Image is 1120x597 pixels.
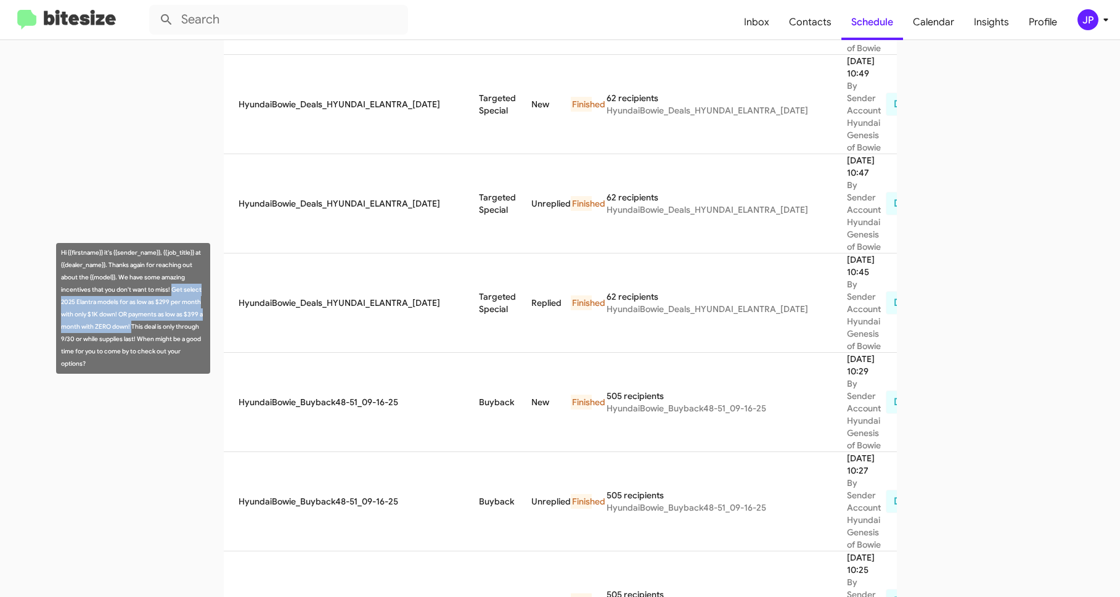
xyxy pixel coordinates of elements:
[571,295,592,310] div: Finished
[847,253,886,278] div: [DATE] 10:45
[149,5,408,35] input: Search
[571,494,592,509] div: Finished
[224,352,479,451] td: HyundaiBowie_Buyback48-51_09-16-25
[224,154,479,253] td: HyundaiBowie_Deals_HYUNDAI_ELANTRA_[DATE]
[607,390,847,402] div: 505 recipients
[56,243,210,374] div: Hi {{firstname}} it's {{sender_name}}, {{job_title}} at {{dealer_name}}. Thanks again for reachin...
[607,501,847,514] div: HyundaiBowie_Buyback48-51_09-16-25
[224,253,479,352] td: HyundaiBowie_Deals_HYUNDAI_ELANTRA_[DATE]
[607,104,847,117] div: HyundaiBowie_Deals_HYUNDAI_ELANTRA_[DATE]
[847,477,886,551] div: By Sender Account Hyundai Genesis of Bowie
[847,452,886,477] div: [DATE] 10:27
[847,353,886,377] div: [DATE] 10:29
[886,390,931,414] button: Delete
[847,80,886,154] div: By Sender Account Hyundai Genesis of Bowie
[847,154,886,179] div: [DATE] 10:47
[886,93,931,116] button: Delete
[571,196,592,211] div: Finished
[531,253,571,352] td: Replied
[479,54,531,154] td: Targeted Special
[847,55,886,80] div: [DATE] 10:49
[847,278,886,352] div: By Sender Account Hyundai Genesis of Bowie
[886,291,931,315] button: Delete
[607,489,847,501] div: 505 recipients
[607,303,847,315] div: HyundaiBowie_Deals_HYUNDAI_ELANTRA_[DATE]
[841,4,903,40] a: Schedule
[571,395,592,410] div: Finished
[607,92,847,104] div: 62 recipients
[847,551,886,576] div: [DATE] 10:25
[1019,4,1067,40] a: Profile
[964,4,1019,40] a: Insights
[479,253,531,352] td: Targeted Special
[479,154,531,253] td: Targeted Special
[479,451,531,551] td: Buyback
[734,4,779,40] a: Inbox
[224,451,479,551] td: HyundaiBowie_Buyback48-51_09-16-25
[224,54,479,154] td: HyundaiBowie_Deals_HYUNDAI_ELANTRA_[DATE]
[531,352,571,451] td: New
[607,402,847,414] div: HyundaiBowie_Buyback48-51_09-16-25
[479,352,531,451] td: Buyback
[607,290,847,303] div: 62 recipients
[607,204,847,216] div: HyundaiBowie_Deals_HYUNDAI_ELANTRA_[DATE]
[847,179,886,253] div: By Sender Account Hyundai Genesis of Bowie
[531,154,571,253] td: Unreplied
[607,191,847,204] div: 62 recipients
[779,4,841,40] a: Contacts
[847,377,886,451] div: By Sender Account Hyundai Genesis of Bowie
[1067,9,1106,30] button: JP
[1077,9,1098,30] div: JP
[886,490,931,513] button: Delete
[886,192,931,215] button: Delete
[571,97,592,112] div: Finished
[531,54,571,154] td: New
[903,4,964,40] a: Calendar
[531,451,571,551] td: Unreplied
